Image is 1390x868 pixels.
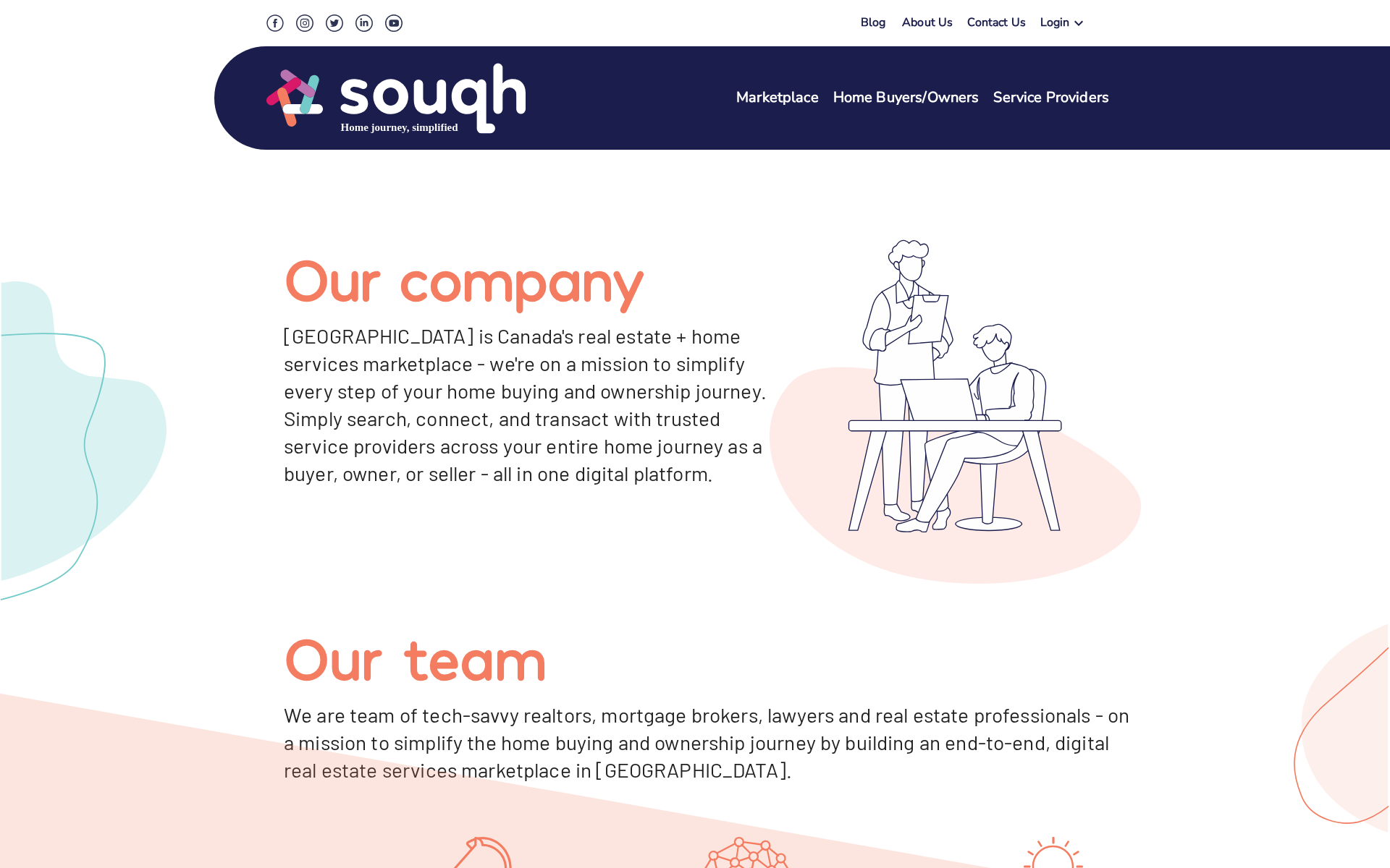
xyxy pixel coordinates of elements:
[902,14,953,35] a: About Us
[861,14,886,30] a: Blog
[249,630,547,684] div: Our team
[1040,14,1070,35] div: Login
[736,88,819,109] a: Marketplace
[385,14,403,32] img: Youtube Social Icon
[284,322,770,487] div: [GEOGRAPHIC_DATA] is Canada's real estate + home services marketplace - we're on a mission to sim...
[993,88,1109,109] a: Service Providers
[967,14,1026,35] a: Contact Us
[770,239,1141,584] img: Digital Real Estate Services - Souqh
[249,701,1141,783] div: We are team of tech-savvy realtors, mortgage brokers, lawyers and real estate professionals - on ...
[284,251,770,305] h1: Our company
[833,88,980,109] a: Home Buyers/Owners
[266,14,284,32] img: Facebook Social Icon
[355,14,373,32] img: LinkedIn Social Icon
[296,14,313,32] img: Instagram Social Icon
[326,14,343,32] img: Twitter Social Icon
[266,61,526,135] img: Souqh Logo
